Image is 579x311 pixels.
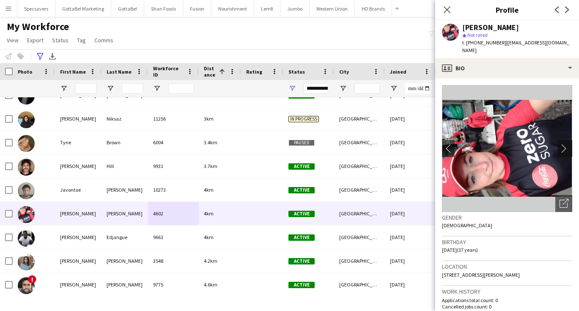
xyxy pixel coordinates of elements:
[102,226,148,249] div: Edjangue
[204,210,214,217] span: 4km
[385,202,436,225] div: [DATE]
[442,288,572,295] h3: Work history
[148,226,199,249] div: 9661
[60,69,86,75] span: First Name
[405,83,431,94] input: Joined Filter Input
[153,65,184,78] span: Workforce ID
[27,36,44,44] span: Export
[385,154,436,178] div: [DATE]
[18,277,35,294] img: Maxwell Igbokwe
[28,275,36,283] span: !
[204,281,217,288] span: 4.6km
[442,85,572,212] img: Crew avatar or photo
[102,178,148,201] div: [PERSON_NAME]
[435,58,579,78] div: Bio
[288,85,296,92] button: Open Filter Menu
[442,247,478,253] span: [DATE] (37 years)
[144,0,183,17] button: Shan Foods
[55,107,102,130] div: [PERSON_NAME]
[107,69,132,75] span: Last Name
[102,249,148,272] div: [PERSON_NAME]
[462,39,569,53] span: | [EMAIL_ADDRESS][DOMAIN_NAME]
[74,35,89,46] a: Tag
[52,36,69,44] span: Status
[288,258,315,264] span: Active
[334,226,385,249] div: [GEOGRAPHIC_DATA]
[18,206,35,223] img: Sophia Ballingall
[111,0,144,17] button: GottaBe!
[55,131,102,154] div: Tyne
[310,0,355,17] button: Western Union
[354,83,380,94] input: City Filter Input
[204,116,214,122] span: 3km
[246,69,262,75] span: Rating
[334,131,385,154] div: [GEOGRAPHIC_DATA]
[334,178,385,201] div: [GEOGRAPHIC_DATA]
[75,83,96,94] input: First Name Filter Input
[390,69,406,75] span: Joined
[288,282,315,288] span: Active
[47,51,58,61] app-action-btn: Export XLSX
[153,85,161,92] button: Open Filter Menu
[102,154,148,178] div: Hill
[148,249,199,272] div: 3548
[288,211,315,217] span: Active
[435,4,579,15] h3: Profile
[204,163,217,169] span: 3.7km
[94,36,113,44] span: Comms
[148,107,199,130] div: 11256
[288,163,315,170] span: Active
[102,131,148,154] div: Brown
[148,202,199,225] div: 4602
[462,39,506,46] span: t. [PHONE_NUMBER]
[35,51,45,61] app-action-btn: Advanced filters
[55,178,102,201] div: Javontae
[280,0,310,17] button: Jumbo
[462,24,519,31] div: [PERSON_NAME]
[60,85,68,92] button: Open Filter Menu
[204,234,214,240] span: 4km
[55,0,111,17] button: GottaBe! Marketing
[18,253,35,270] img: Harkiran Matharu
[334,154,385,178] div: [GEOGRAPHIC_DATA]
[385,273,436,296] div: [DATE]
[148,273,199,296] div: 9775
[204,258,217,264] span: 4.2km
[18,69,32,75] span: Photo
[148,178,199,201] div: 10273
[385,107,436,130] div: [DATE]
[442,238,572,246] h3: Birthday
[3,35,22,46] a: View
[288,187,315,193] span: Active
[91,35,117,46] a: Comms
[355,0,392,17] button: HD Brands
[442,297,572,303] p: Applications total count: 0
[55,226,102,249] div: [PERSON_NAME]
[288,234,315,241] span: Active
[18,159,35,176] img: Josh Hill
[17,0,55,17] button: Specsavers
[204,187,214,193] span: 4km
[385,226,436,249] div: [DATE]
[390,85,398,92] button: Open Filter Menu
[24,35,47,46] a: Export
[122,83,143,94] input: Last Name Filter Input
[18,111,35,128] img: Yasmin Niksaz
[55,202,102,225] div: [PERSON_NAME]
[77,36,86,44] span: Tag
[18,230,35,247] img: Harold Edjangue
[334,273,385,296] div: [GEOGRAPHIC_DATA]
[148,131,199,154] div: 6004
[339,69,349,75] span: City
[7,36,19,44] span: View
[339,85,347,92] button: Open Filter Menu
[55,154,102,178] div: [PERSON_NAME]
[288,116,319,122] span: In progress
[49,35,72,46] a: Status
[442,272,520,278] span: [STREET_ADDRESS][PERSON_NAME]
[183,0,211,17] button: Fusion
[55,273,102,296] div: [PERSON_NAME]
[148,154,199,178] div: 9931
[385,249,436,272] div: [DATE]
[467,32,488,38] span: Not rated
